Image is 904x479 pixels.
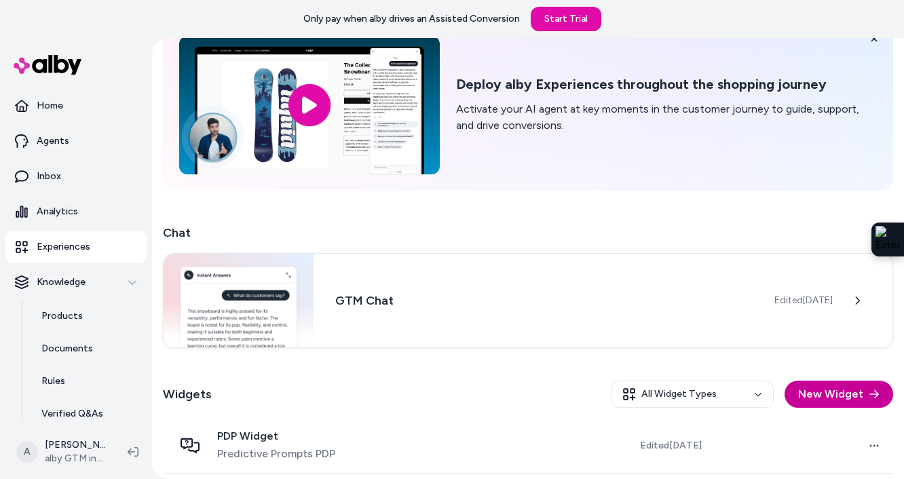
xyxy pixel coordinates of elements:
p: Agents [37,134,69,148]
a: Experiences [5,231,147,263]
a: Rules [28,365,147,398]
button: A[PERSON_NAME]alby GTM internal [8,430,117,474]
a: Start Trial [531,7,601,31]
button: New Widget [785,381,893,408]
button: Knowledge [5,266,147,299]
p: Verified Q&As [41,407,103,421]
p: Knowledge [37,275,86,289]
a: Analytics [5,195,147,228]
span: A [16,441,38,463]
img: Chat widget [164,254,314,347]
p: Products [41,309,83,323]
p: Documents [41,342,93,356]
h2: Deploy alby Experiences throughout the shopping journey [456,76,877,93]
a: Chat widgetGTM ChatEdited[DATE] [163,253,893,348]
a: Home [5,90,147,122]
span: Edited [DATE] [640,439,702,453]
p: [PERSON_NAME] [45,438,106,452]
p: Inbox [37,170,61,183]
p: Home [37,99,63,113]
p: Rules [41,375,65,388]
a: Agents [5,125,147,157]
p: Experiences [37,240,90,254]
span: Predictive Prompts PDP [217,446,335,462]
a: Documents [28,332,147,365]
h2: Chat [163,223,893,242]
img: Extension Icon [875,226,900,253]
span: PDP Widget [217,429,335,443]
a: Verified Q&As [28,398,147,430]
span: alby GTM internal [45,452,106,465]
p: Analytics [37,205,78,218]
button: All Widget Types [611,381,774,408]
a: Products [28,300,147,332]
a: Inbox [5,160,147,193]
span: Edited [DATE] [774,294,833,307]
h3: GTM Chat [335,291,753,310]
p: Activate your AI agent at key moments in the customer journey to guide, support, and drive conver... [456,101,877,134]
p: Only pay when alby drives an Assisted Conversion [303,12,520,26]
h2: Widgets [163,385,212,404]
img: alby Logo [14,55,81,75]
